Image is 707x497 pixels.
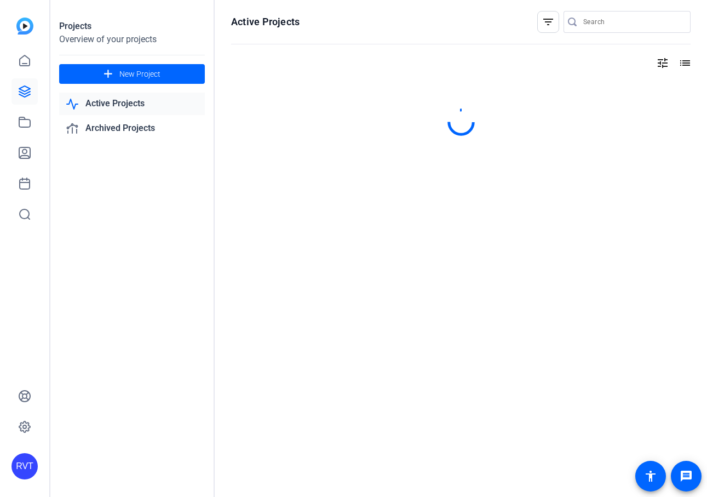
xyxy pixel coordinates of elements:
mat-icon: filter_list [542,15,555,28]
span: New Project [119,68,160,80]
a: Active Projects [59,93,205,115]
mat-icon: accessibility [644,470,657,483]
div: RVT [12,453,38,479]
mat-icon: list [677,56,691,70]
button: New Project [59,64,205,84]
mat-icon: tune [656,56,669,70]
img: blue-gradient.svg [16,18,33,35]
mat-icon: message [680,470,693,483]
div: Projects [59,20,205,33]
h1: Active Projects [231,15,300,28]
div: Overview of your projects [59,33,205,46]
mat-icon: add [101,67,115,81]
input: Search [583,15,682,28]
a: Archived Projects [59,117,205,140]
